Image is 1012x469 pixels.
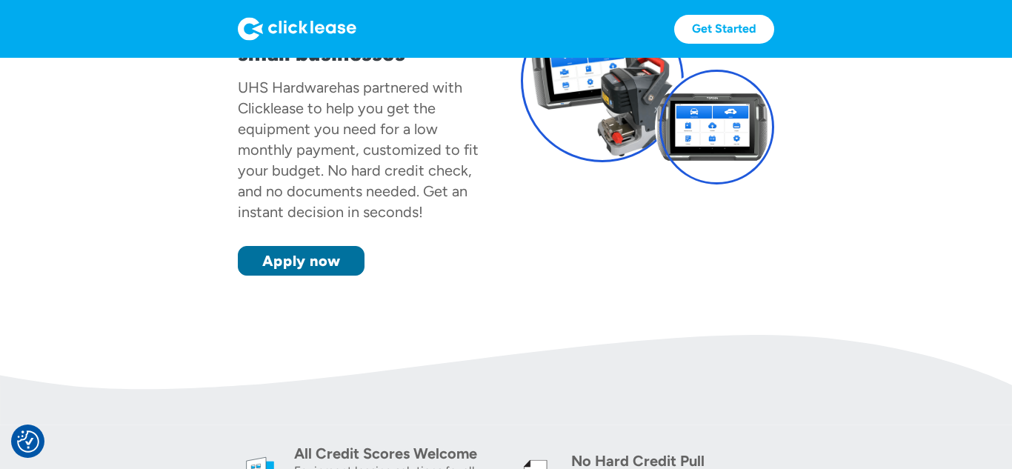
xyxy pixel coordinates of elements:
img: Revisit consent button [17,430,39,453]
button: Consent Preferences [17,430,39,453]
div: has partnered with Clicklease to help you get the equipment you need for a low monthly payment, c... [238,79,479,221]
a: Get Started [674,15,774,44]
div: UHS Hardware [238,79,337,96]
div: All Credit Scores Welcome [294,443,497,464]
h1: Equipment leasing for small businesses [238,18,491,65]
img: Logo [238,17,356,41]
a: Apply now [238,246,364,276]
